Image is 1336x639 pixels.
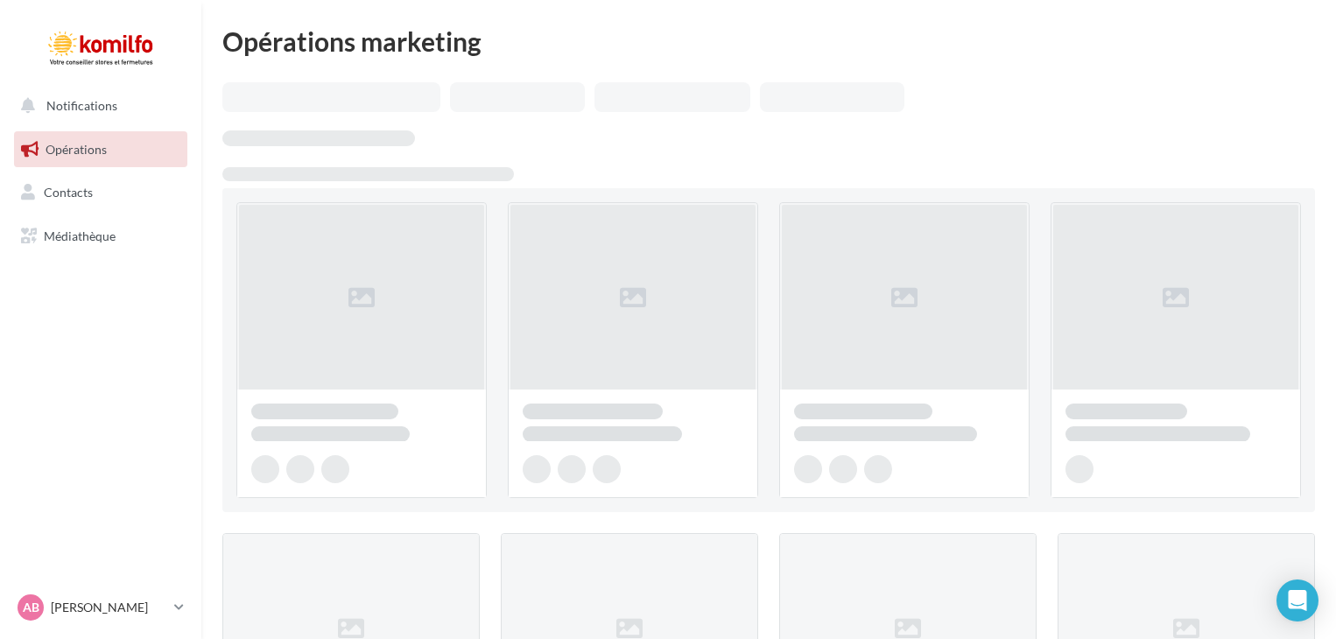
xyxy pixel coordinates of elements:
[11,218,191,255] a: Médiathèque
[222,28,1315,54] div: Opérations marketing
[44,185,93,200] span: Contacts
[46,98,117,113] span: Notifications
[1276,579,1318,621] div: Open Intercom Messenger
[11,88,184,124] button: Notifications
[46,142,107,157] span: Opérations
[51,599,167,616] p: [PERSON_NAME]
[44,228,116,243] span: Médiathèque
[14,591,187,624] a: AB [PERSON_NAME]
[23,599,39,616] span: AB
[11,131,191,168] a: Opérations
[11,174,191,211] a: Contacts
